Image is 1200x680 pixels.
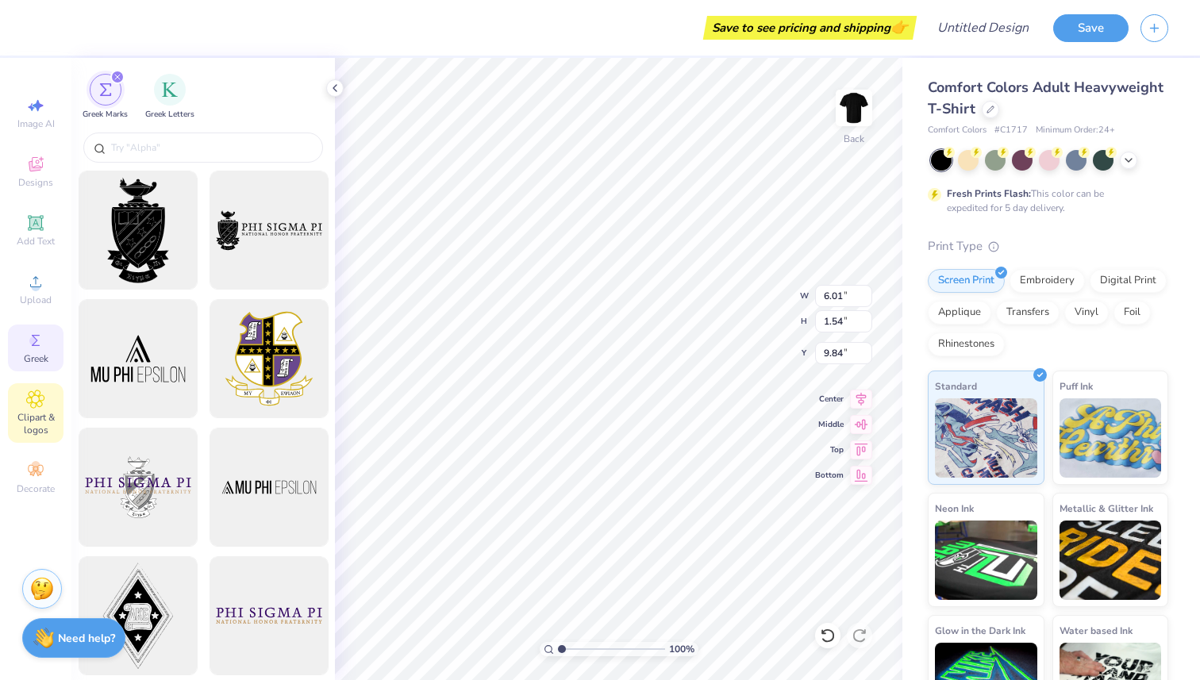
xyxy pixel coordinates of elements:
[928,124,987,137] span: Comfort Colors
[815,470,844,481] span: Bottom
[1060,622,1133,639] span: Water based Ink
[17,482,55,495] span: Decorate
[58,631,115,646] strong: Need help?
[935,521,1037,600] img: Neon Ink
[669,642,694,656] span: 100 %
[815,394,844,405] span: Center
[162,82,178,98] img: Greek Letters Image
[17,235,55,248] span: Add Text
[1053,14,1129,42] button: Save
[928,332,1005,356] div: Rhinestones
[707,16,913,40] div: Save to see pricing and shipping
[994,124,1028,137] span: # C1717
[947,186,1142,215] div: This color can be expedited for 5 day delivery.
[83,74,128,121] button: filter button
[83,74,128,121] div: filter for Greek Marks
[145,74,194,121] div: filter for Greek Letters
[1060,378,1093,394] span: Puff Ink
[1036,124,1115,137] span: Minimum Order: 24 +
[17,117,55,130] span: Image AI
[1113,301,1151,325] div: Foil
[20,294,52,306] span: Upload
[99,83,112,96] img: Greek Marks Image
[996,301,1060,325] div: Transfers
[928,237,1168,255] div: Print Type
[815,444,844,455] span: Top
[928,301,991,325] div: Applique
[110,140,313,156] input: Try "Alpha"
[935,378,977,394] span: Standard
[925,12,1041,44] input: Untitled Design
[83,109,128,121] span: Greek Marks
[844,132,864,146] div: Back
[815,419,844,430] span: Middle
[24,352,48,365] span: Greek
[935,398,1037,478] img: Standard
[838,92,870,124] img: Back
[947,187,1031,200] strong: Fresh Prints Flash:
[1010,269,1085,293] div: Embroidery
[928,78,1163,118] span: Comfort Colors Adult Heavyweight T-Shirt
[1060,521,1162,600] img: Metallic & Glitter Ink
[145,109,194,121] span: Greek Letters
[935,500,974,517] span: Neon Ink
[890,17,908,36] span: 👉
[8,411,63,436] span: Clipart & logos
[1060,398,1162,478] img: Puff Ink
[928,269,1005,293] div: Screen Print
[1064,301,1109,325] div: Vinyl
[18,176,53,189] span: Designs
[935,622,1025,639] span: Glow in the Dark Ink
[145,74,194,121] button: filter button
[1060,500,1153,517] span: Metallic & Glitter Ink
[1090,269,1167,293] div: Digital Print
